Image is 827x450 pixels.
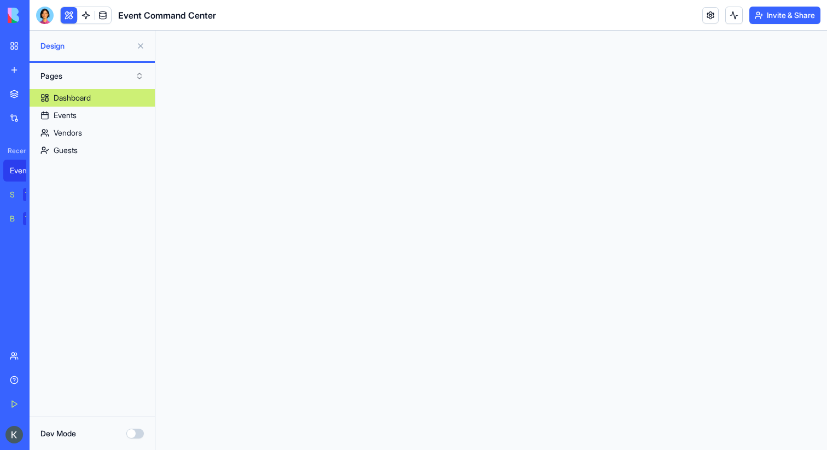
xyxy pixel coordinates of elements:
[10,189,15,200] div: Social Media Content Generator
[54,110,77,121] div: Events
[3,184,47,206] a: Social Media Content GeneratorTRY
[54,92,91,103] div: Dashboard
[8,8,75,23] img: logo
[30,107,155,124] a: Events
[30,89,155,107] a: Dashboard
[3,160,47,182] a: Event Command Center
[5,426,23,443] img: ACg8ocIDmBj02QULFtvk8Ks17liisAYSD8XntOp6gNwptqOboCmWtGk=s96-c
[40,428,76,439] label: Dev Mode
[3,147,26,155] span: Recent
[749,7,820,24] button: Invite & Share
[118,9,216,22] span: Event Command Center
[23,188,40,201] div: TRY
[40,40,132,51] span: Design
[10,213,15,224] div: Blog Generation Pro
[30,124,155,142] a: Vendors
[54,127,82,138] div: Vendors
[23,212,40,225] div: TRY
[54,145,78,156] div: Guests
[35,67,149,85] button: Pages
[30,142,155,159] a: Guests
[10,165,40,176] div: Event Command Center
[3,208,47,230] a: Blog Generation ProTRY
